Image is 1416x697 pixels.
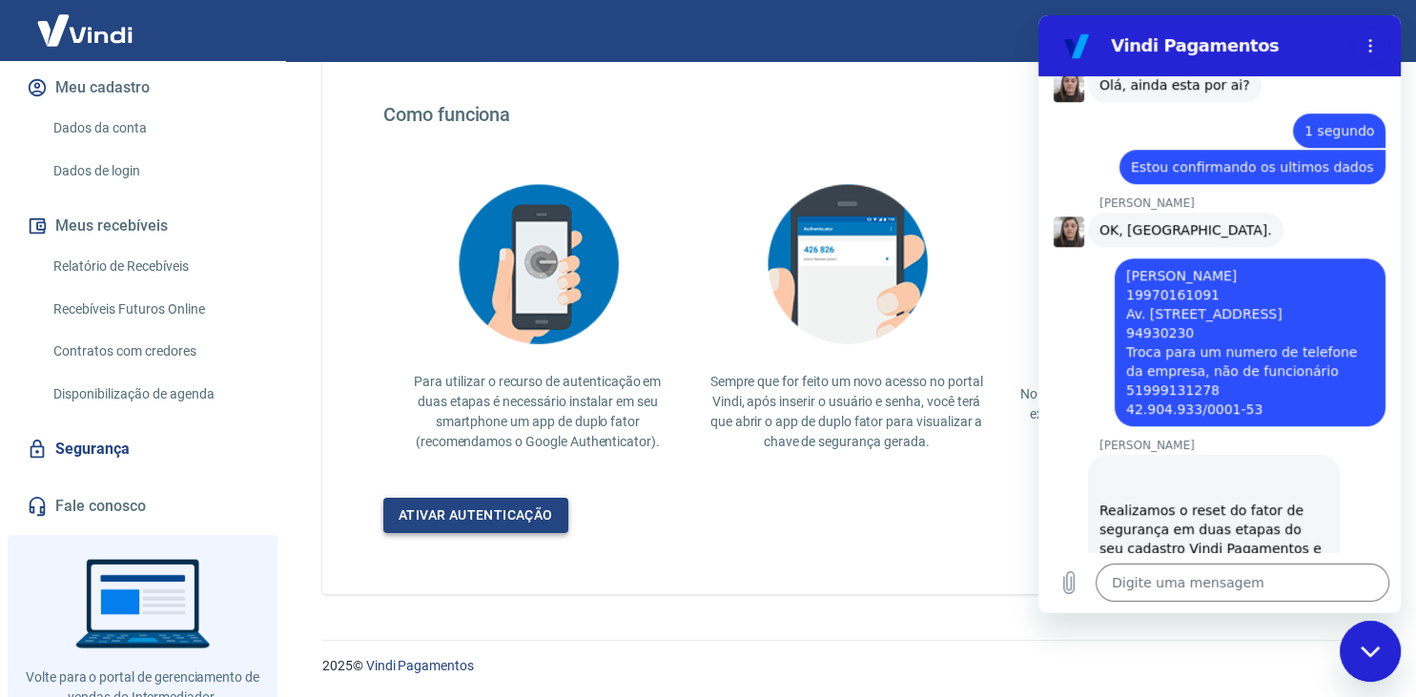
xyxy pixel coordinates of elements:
[23,67,262,109] button: Meu cadastro
[46,152,262,191] a: Dados de login
[1340,621,1401,682] iframe: Botão para abrir a janela de mensagens, conversa em andamento
[399,372,677,452] p: Para utilizar o recurso de autenticação em duas etapas é necessário instalar em seu smartphone um...
[751,172,942,357] img: explication-mfa3.c449ef126faf1c3e3bb9.png
[46,375,262,414] a: Disponibilização de agenda
[46,247,262,286] a: Relatório de Recebíveis
[383,103,1309,126] h4: Como funciona
[46,332,262,371] a: Contratos com credores
[322,656,1370,676] p: 2025 ©
[61,447,290,657] div: Realizamos o reset do fator de segurança em duas etapas do seu cadastro Vindi Pagamentos e agora,...
[46,290,262,329] a: Recebíveis Futuros Online
[11,548,50,586] button: Carregar arquivo
[23,205,262,247] button: Meus recebíveis
[23,428,262,470] a: Segurança
[46,109,262,148] a: Dados da conta
[1016,384,1294,444] p: No portal Vindi, informe a chave de segurança exibida no app de duplo fator para liberar o acesso.
[1324,13,1393,49] button: Sair
[366,658,474,673] a: Vindi Pagamentos
[708,372,986,452] p: Sempre que for feito um novo acesso no portal Vindi, após inserir o usuário e senha, você terá qu...
[1038,15,1401,613] iframe: Janela de mensagens
[442,172,633,357] img: explication-mfa2.908d58f25590a47144d3.png
[23,485,262,527] a: Fale conosco
[23,1,147,59] img: Vindi
[383,498,568,533] a: Ativar autenticação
